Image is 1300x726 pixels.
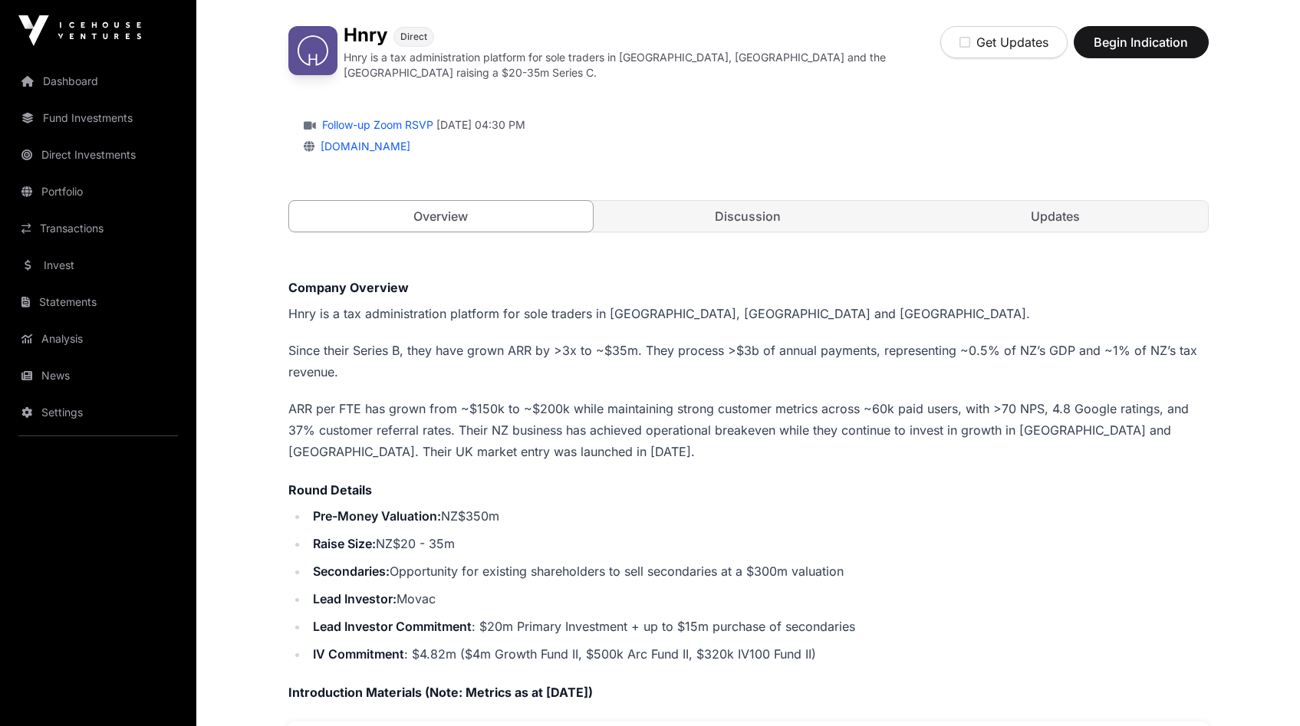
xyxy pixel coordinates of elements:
[596,201,900,232] a: Discussion
[12,248,184,282] a: Invest
[313,646,404,662] strong: IV Commitment
[313,536,376,551] strong: Raise Size:
[400,31,427,43] span: Direct
[12,212,184,245] a: Transactions
[18,15,141,46] img: Icehouse Ventures Logo
[288,26,337,75] img: Hnry
[308,643,1209,665] li: : $4.82m ($4m Growth Fund II, $500k Arc Fund II, $320k IV100 Fund II)
[288,280,409,295] strong: Company Overview
[1223,652,1300,726] iframe: Chat Widget
[308,588,1209,609] li: Movac
[12,396,184,429] a: Settings
[12,138,184,172] a: Direct Investments
[1093,33,1190,51] span: Begin Indication
[1074,26,1209,58] button: Begin Indication
[308,616,1209,637] li: : $20m Primary Investment + up to $15m purchase of secondaries
[12,285,184,319] a: Statements
[288,482,372,498] strong: Round Details
[313,563,390,579] strong: Secondaries:
[903,201,1208,232] a: Updates
[308,533,1209,554] li: NZ$20 - 35m
[288,303,1209,324] p: Hnry is a tax administration platform for sole traders in [GEOGRAPHIC_DATA], [GEOGRAPHIC_DATA] an...
[436,117,525,133] span: [DATE] 04:30 PM
[288,398,1209,462] p: ARR per FTE has grown from ~$150k to ~$200k while maintaining strong customer metrics across ~60k...
[308,560,1209,582] li: Opportunity for existing shareholders to sell secondaries at a $300m valuation
[313,619,472,634] strong: Lead Investor Commitment
[313,591,397,606] strong: Lead Investor:
[12,359,184,393] a: News
[12,64,184,98] a: Dashboard
[344,50,940,80] p: Hnry is a tax administration platform for sole traders in [GEOGRAPHIC_DATA], [GEOGRAPHIC_DATA] an...
[12,175,184,209] a: Portfolio
[314,140,410,153] a: [DOMAIN_NAME]
[12,322,184,356] a: Analysis
[1074,41,1209,57] a: Begin Indication
[319,117,433,133] a: Follow-up Zoom RSVP
[288,685,593,700] strong: Introduction Materials (Note: Metrics as at [DATE])
[12,101,184,135] a: Fund Investments
[288,340,1209,383] p: Since their Series B, they have grown ARR by >3x to ~$35m. They process >$3b of annual payments, ...
[288,200,594,232] a: Overview
[313,508,441,524] strong: Pre-Money Valuation:
[344,26,387,47] h1: Hnry
[289,201,1208,232] nav: Tabs
[940,26,1068,58] button: Get Updates
[308,505,1209,527] li: NZ$350m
